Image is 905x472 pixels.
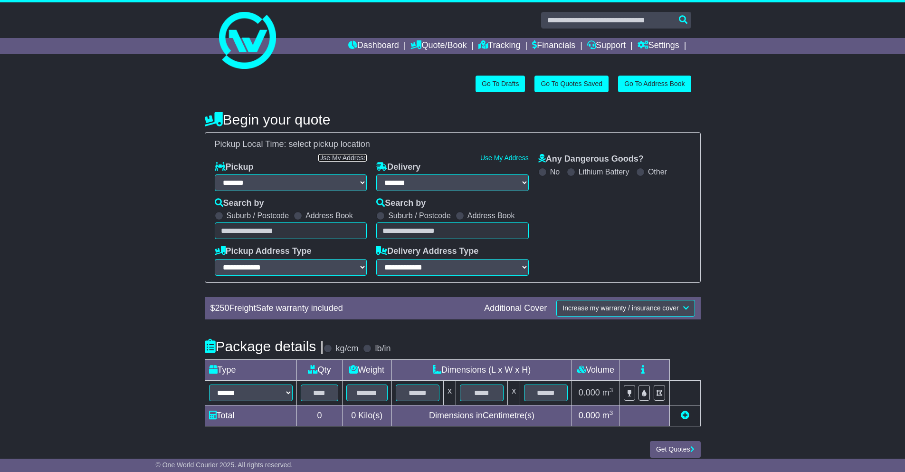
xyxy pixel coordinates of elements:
[479,303,552,314] div: Additional Cover
[205,359,296,380] td: Type
[342,359,391,380] td: Weight
[205,338,324,354] h4: Package details |
[650,441,701,458] button: Get Quotes
[156,461,293,469] span: © One World Courier 2025. All rights reserved.
[215,198,264,209] label: Search by
[215,303,229,313] span: 250
[478,38,520,54] a: Tracking
[348,38,399,54] a: Dashboard
[351,411,356,420] span: 0
[391,359,572,380] td: Dimensions (L x W x H)
[388,211,451,220] label: Suburb / Postcode
[618,76,691,92] a: Go To Address Book
[335,344,358,354] label: kg/cm
[572,359,619,380] td: Volume
[375,344,391,354] label: lb/in
[610,386,613,394] sup: 3
[210,139,695,150] div: Pickup Local Time:
[206,303,480,314] div: $ FreightSafe warranty included
[342,405,391,426] td: Kilo(s)
[648,167,667,176] label: Other
[296,405,342,426] td: 0
[215,162,254,173] label: Pickup
[296,359,342,380] td: Qty
[443,380,456,405] td: x
[289,139,370,149] span: select pickup location
[579,167,629,176] label: Lithium Battery
[480,154,529,162] a: Use My Address
[215,246,312,257] label: Pickup Address Type
[532,38,575,54] a: Financials
[610,409,613,416] sup: 3
[476,76,525,92] a: Go To Drafts
[538,154,644,164] label: Any Dangerous Goods?
[587,38,626,54] a: Support
[467,211,515,220] label: Address Book
[410,38,467,54] a: Quote/Book
[508,380,520,405] td: x
[376,246,478,257] label: Delivery Address Type
[205,112,701,127] h4: Begin your quote
[556,300,695,317] button: Increase my warranty / insurance cover
[602,411,613,420] span: m
[205,405,296,426] td: Total
[550,167,560,176] label: No
[305,211,353,220] label: Address Book
[579,388,600,397] span: 0.000
[376,162,420,173] label: Delivery
[391,405,572,426] td: Dimensions in Centimetre(s)
[681,411,689,420] a: Add new item
[227,211,289,220] label: Suburb / Postcode
[376,198,426,209] label: Search by
[562,304,678,312] span: Increase my warranty / insurance cover
[638,38,679,54] a: Settings
[602,388,613,397] span: m
[534,76,609,92] a: Go To Quotes Saved
[579,411,600,420] span: 0.000
[318,154,367,162] a: Use My Address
